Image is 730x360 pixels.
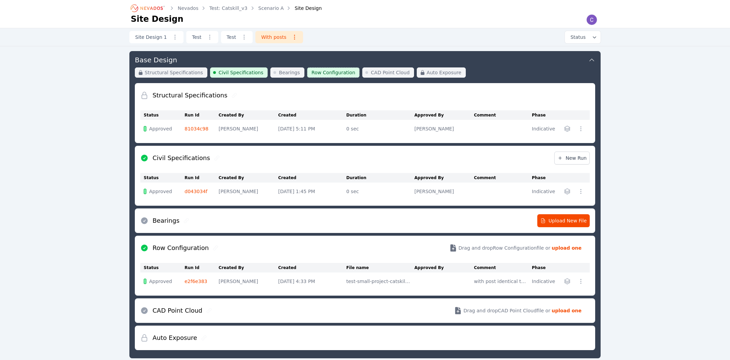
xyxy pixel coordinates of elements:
h2: Row Configuration [153,243,209,253]
button: Drag and dropCAD Point Cloudfile or upload one [446,301,590,320]
a: Upload New File [537,214,590,227]
div: Base DesignStructural SpecificationsCivil SpecificationsBearingsRow ConfigurationCAD Point CloudA... [129,51,601,358]
h2: Bearings [153,216,179,225]
span: Drag and drop CAD Point Cloud file or [463,307,550,314]
h3: Base Design [135,55,177,65]
th: Comment [474,110,532,120]
strong: upload one [552,245,582,251]
td: [PERSON_NAME] [219,120,278,138]
span: Approved [149,188,172,195]
th: Comment [474,173,532,183]
button: Drag and dropRow Configurationfile or upload one [441,238,590,257]
span: CAD Point Cloud [371,69,410,76]
th: Status [140,110,185,120]
td: [PERSON_NAME] [219,272,278,290]
a: Test [221,31,253,43]
th: Approved By [414,173,474,183]
h2: Auto Exposure [153,333,197,343]
a: Test [186,31,218,43]
h2: Civil Specifications [153,153,210,163]
th: Approved By [414,110,474,120]
button: Status [565,31,601,43]
th: Phase [532,263,560,272]
a: Scenario A [258,5,284,12]
div: Site Design [285,5,322,12]
div: Indicative [532,278,557,285]
a: 81034c98 [185,126,208,131]
td: [DATE] 5:11 PM [278,120,346,138]
a: Test: Catskill_v3 [209,5,248,12]
span: Row Configuration [312,69,355,76]
td: [DATE] 4:33 PM [278,272,346,290]
span: Structural Specifications [145,69,203,76]
a: With posts [255,31,303,43]
th: Created By [219,263,278,272]
h1: Site Design [131,14,184,25]
span: Auto Exposure [427,69,461,76]
td: [DATE] 1:45 PM [278,183,346,200]
h2: Structural Specifications [153,91,227,100]
th: Run Id [185,110,219,120]
th: Status [140,173,185,183]
div: 0 sec [346,188,411,195]
a: New Run [554,152,590,165]
th: Approved By [414,263,474,272]
th: File name [346,263,414,272]
div: test-small-project-catskill-_row-configuration_ad041594.json [346,278,411,285]
span: Approved [149,278,172,285]
span: Civil Specifications [219,69,263,76]
button: Base Design [135,51,595,67]
th: Created [278,110,346,120]
th: Duration [346,110,414,120]
th: Created By [219,110,278,120]
th: Status [140,263,185,272]
span: Approved [149,125,172,132]
a: e2f6e383 [185,279,207,284]
th: Duration [346,173,414,183]
div: 0 sec [346,125,411,132]
img: Carl Jackson [586,14,597,25]
span: New Run [557,155,587,161]
a: d043034f [185,189,207,194]
span: Bearings [279,69,300,76]
th: Created By [219,173,278,183]
th: Run Id [185,173,219,183]
th: Created [278,173,346,183]
span: Upload New File [540,217,587,224]
th: Created [278,263,346,272]
th: Phase [532,173,560,183]
div: Indicative [532,125,557,132]
td: [PERSON_NAME] [414,120,474,138]
span: Status [568,34,586,41]
span: Drag and drop Row Configuration file or [459,245,551,251]
h2: CAD Point Cloud [153,306,202,315]
td: [PERSON_NAME] [219,183,278,200]
nav: Breadcrumb [131,3,322,14]
a: Nevados [178,5,199,12]
a: Site Design 1 [129,31,184,43]
th: Phase [532,110,560,120]
th: Comment [474,263,532,272]
strong: upload one [552,307,582,314]
div: Indicative [532,188,557,195]
th: Run Id [185,263,219,272]
div: with post identical to dev [474,278,528,285]
td: [PERSON_NAME] [414,183,474,200]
